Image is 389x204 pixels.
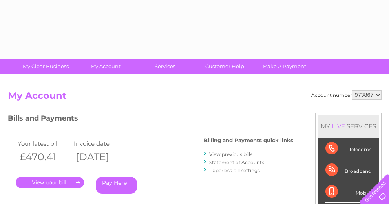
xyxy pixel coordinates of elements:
h3: Bills and Payments [8,113,293,126]
div: LIVE [330,122,347,130]
a: View previous bills [209,151,252,157]
td: Your latest bill [16,138,72,149]
a: . [16,177,84,188]
th: £470.41 [16,149,72,165]
div: Account number [311,90,382,100]
div: Mobile [325,181,371,203]
a: Pay Here [96,177,137,194]
a: Make A Payment [252,59,317,74]
a: Services [133,59,197,74]
div: Broadband [325,159,371,181]
a: My Account [73,59,138,74]
td: Invoice date [72,138,128,149]
div: MY SERVICES [318,115,379,137]
a: Customer Help [192,59,257,74]
h4: Billing and Payments quick links [204,137,293,143]
a: Statement of Accounts [209,159,264,165]
h2: My Account [8,90,382,105]
th: [DATE] [72,149,128,165]
div: Telecoms [325,138,371,159]
a: Paperless bill settings [209,167,260,173]
a: My Clear Business [13,59,78,74]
